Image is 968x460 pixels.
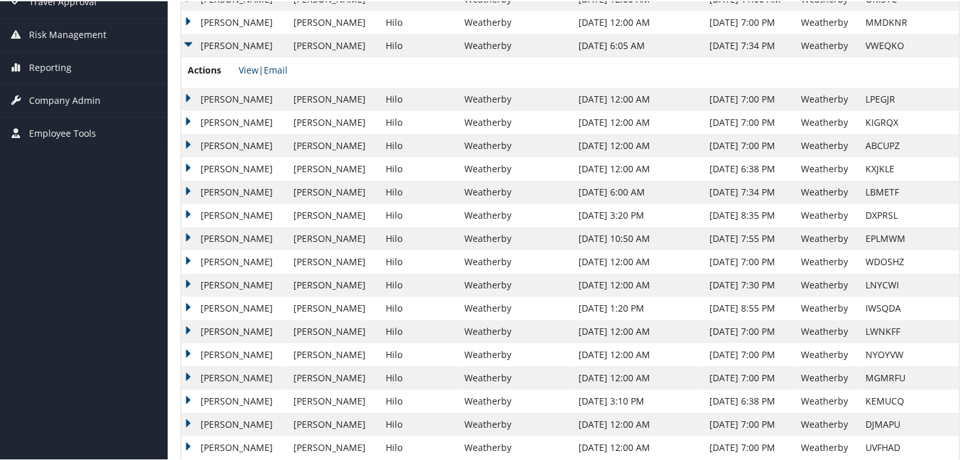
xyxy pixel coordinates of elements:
td: [PERSON_NAME] [181,365,287,388]
td: KEMUCQ [859,388,959,412]
td: Weatherby [458,365,571,388]
td: [DATE] 6:38 PM [703,156,795,179]
td: [PERSON_NAME] [287,33,379,56]
td: Hilo [379,133,458,156]
td: EPLMWM [859,226,959,249]
td: [PERSON_NAME] [181,33,287,56]
td: Weatherby [458,342,571,365]
td: [DATE] 6:38 PM [703,388,795,412]
td: Weatherby [458,133,571,156]
td: Weatherby [795,179,860,203]
td: Weatherby [795,110,860,133]
td: [PERSON_NAME] [181,249,287,272]
td: [PERSON_NAME] [181,295,287,319]
td: Weatherby [795,249,860,272]
td: Weatherby [458,10,571,33]
td: [DATE] 7:30 PM [703,272,795,295]
td: [PERSON_NAME] [181,203,287,226]
td: Hilo [379,319,458,342]
td: [DATE] 12:00 AM [572,342,703,365]
td: [PERSON_NAME] [287,388,379,412]
td: [DATE] 7:00 PM [703,133,795,156]
td: LWNKFF [859,319,959,342]
td: Hilo [379,435,458,458]
td: VWEQKO [859,33,959,56]
td: Hilo [379,203,458,226]
td: [PERSON_NAME] [181,156,287,179]
td: [PERSON_NAME] [181,435,287,458]
td: [DATE] 12:00 AM [572,319,703,342]
td: Hilo [379,412,458,435]
td: Hilo [379,86,458,110]
td: [DATE] 12:00 AM [572,249,703,272]
td: [DATE] 12:00 AM [572,412,703,435]
td: Weatherby [458,110,571,133]
td: Hilo [379,365,458,388]
td: Weatherby [458,249,571,272]
td: [DATE] 12:00 AM [572,110,703,133]
td: Weatherby [458,156,571,179]
td: [PERSON_NAME] [181,412,287,435]
td: [DATE] 7:00 PM [703,319,795,342]
a: Email [264,63,288,75]
td: Hilo [379,388,458,412]
td: [PERSON_NAME] [287,365,379,388]
td: [DATE] 7:00 PM [703,249,795,272]
td: [DATE] 12:00 AM [572,272,703,295]
td: [PERSON_NAME] [287,226,379,249]
td: [PERSON_NAME] [181,388,287,412]
td: KXJKLE [859,156,959,179]
td: Weatherby [795,156,860,179]
td: MGMRFU [859,365,959,388]
td: Weatherby [458,226,571,249]
td: Weatherby [795,435,860,458]
td: Hilo [379,249,458,272]
td: [DATE] 12:00 AM [572,86,703,110]
td: Weatherby [458,179,571,203]
td: Weatherby [458,412,571,435]
td: Hilo [379,156,458,179]
td: LPEGJR [859,86,959,110]
span: Company Admin [29,83,101,115]
td: [PERSON_NAME] [181,179,287,203]
td: [PERSON_NAME] [181,342,287,365]
td: DXPRSL [859,203,959,226]
td: Weatherby [458,86,571,110]
td: [PERSON_NAME] [181,272,287,295]
td: [DATE] 6:05 AM [572,33,703,56]
td: Weatherby [458,33,571,56]
td: Weatherby [795,203,860,226]
td: [PERSON_NAME] [287,295,379,319]
td: Weatherby [795,33,860,56]
td: [DATE] 12:00 AM [572,10,703,33]
td: NYOYVW [859,342,959,365]
td: Weatherby [458,203,571,226]
td: Weatherby [458,295,571,319]
td: Weatherby [795,226,860,249]
span: Risk Management [29,17,106,50]
td: [PERSON_NAME] [287,412,379,435]
td: [PERSON_NAME] [287,86,379,110]
td: ABCUPZ [859,133,959,156]
td: [DATE] 3:10 PM [572,388,703,412]
td: Hilo [379,33,458,56]
td: [DATE] 7:00 PM [703,110,795,133]
td: [PERSON_NAME] [287,319,379,342]
td: [PERSON_NAME] [287,179,379,203]
td: Hilo [379,226,458,249]
td: UVFHAD [859,435,959,458]
td: [DATE] 12:00 AM [572,133,703,156]
td: [DATE] 7:34 PM [703,179,795,203]
td: [PERSON_NAME] [181,10,287,33]
td: WDOSHZ [859,249,959,272]
td: [PERSON_NAME] [287,249,379,272]
td: [DATE] 7:55 PM [703,226,795,249]
td: Weatherby [458,388,571,412]
td: [DATE] 7:34 PM [703,33,795,56]
td: Hilo [379,10,458,33]
td: [DATE] 12:00 AM [572,156,703,179]
td: Weatherby [458,435,571,458]
td: [DATE] 7:00 PM [703,86,795,110]
td: Hilo [379,179,458,203]
td: [PERSON_NAME] [287,110,379,133]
